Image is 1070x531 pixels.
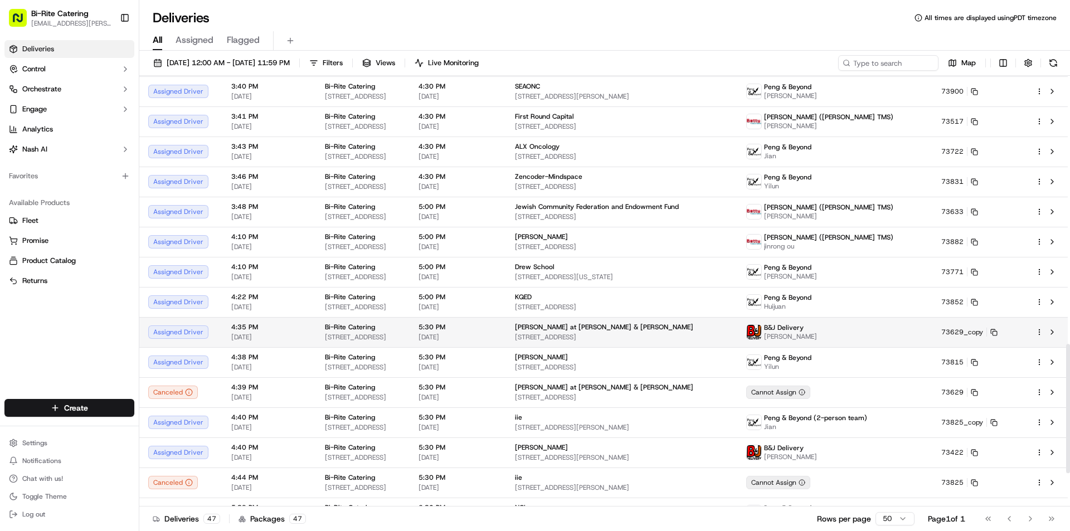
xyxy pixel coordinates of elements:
[764,353,811,362] span: Peng & Beyond
[515,293,532,301] span: KQED
[764,302,811,311] span: Huijuan
[231,323,307,332] span: 4:35 PM
[35,173,90,182] span: [PERSON_NAME]
[515,272,729,281] span: [STREET_ADDRESS][US_STATE]
[325,172,375,181] span: Bi-Rite Catering
[419,473,497,482] span: 5:30 PM
[231,383,307,392] span: 4:39 PM
[515,242,729,251] span: [STREET_ADDRESS]
[515,172,582,181] span: Zencoder-Mindspace
[747,235,761,249] img: betty.jpg
[231,182,307,191] span: [DATE]
[747,84,761,99] img: profile_peng_cartwheel.jpg
[22,510,45,519] span: Log out
[941,147,964,156] span: 73722
[22,173,31,182] img: 1736555255976-a54dd68f-1ca7-489b-9aae-adbdc363a1c4
[747,505,761,520] img: profile_peng_cartwheel.jpg
[515,303,729,311] span: [STREET_ADDRESS]
[941,147,978,156] button: 73722
[4,194,134,212] div: Available Products
[325,272,401,281] span: [STREET_ADDRESS]
[325,363,401,372] span: [STREET_ADDRESS]
[231,443,307,452] span: 4:40 PM
[304,55,348,71] button: Filters
[419,453,497,462] span: [DATE]
[941,418,983,427] span: 73825_copy
[419,142,497,151] span: 4:30 PM
[231,262,307,271] span: 4:10 PM
[4,435,134,451] button: Settings
[231,453,307,462] span: [DATE]
[231,242,307,251] span: [DATE]
[231,483,307,492] span: [DATE]
[515,212,729,221] span: [STREET_ADDRESS]
[227,33,260,47] span: Flagged
[325,293,375,301] span: Bi-Rite Catering
[22,249,85,260] span: Knowledge Base
[4,506,134,522] button: Log out
[325,262,375,271] span: Bi-Rite Catering
[325,303,401,311] span: [STREET_ADDRESS]
[419,443,497,452] span: 5:30 PM
[419,262,497,271] span: 5:00 PM
[22,439,47,447] span: Settings
[148,476,198,489] button: Canceled
[231,172,307,181] span: 3:46 PM
[11,250,20,259] div: 📗
[231,272,307,281] span: [DATE]
[764,362,811,371] span: Yilun
[231,212,307,221] span: [DATE]
[231,413,307,422] span: 4:40 PM
[148,386,198,399] div: Canceled
[941,177,964,186] span: 73831
[11,106,31,126] img: 1736555255976-a54dd68f-1ca7-489b-9aae-adbdc363a1c4
[4,489,134,504] button: Toggle Theme
[764,143,811,152] span: Peng & Beyond
[943,55,981,71] button: Map
[22,203,31,212] img: 1736555255976-a54dd68f-1ca7-489b-9aae-adbdc363a1c4
[419,423,497,432] span: [DATE]
[941,358,978,367] button: 73815
[231,473,307,482] span: 4:44 PM
[764,173,811,182] span: Peng & Beyond
[419,152,497,161] span: [DATE]
[231,82,307,91] span: 3:40 PM
[764,233,893,242] span: [PERSON_NAME] ([PERSON_NAME] TMS)
[189,110,203,123] button: Start new chat
[515,232,568,241] span: [PERSON_NAME]
[11,11,33,33] img: Nash
[941,448,978,457] button: 73422
[941,177,978,186] button: 73831
[419,122,497,131] span: [DATE]
[515,443,568,452] span: [PERSON_NAME]
[325,473,375,482] span: Bi-Rite Catering
[239,513,306,524] div: Packages
[31,19,111,28] span: [EMAIL_ADDRESS][PERSON_NAME][DOMAIN_NAME]
[419,112,497,121] span: 4:30 PM
[941,207,978,216] button: 73633
[231,92,307,101] span: [DATE]
[94,250,103,259] div: 💻
[176,33,213,47] span: Assigned
[231,232,307,241] span: 4:10 PM
[515,142,560,151] span: ALX Oncology
[325,82,375,91] span: Bi-Rite Catering
[515,423,729,432] span: [STREET_ADDRESS][PERSON_NAME]
[357,55,400,71] button: Views
[9,256,130,266] a: Product Catalog
[746,476,810,489] div: Cannot Assign
[11,162,29,180] img: Liam S.
[11,45,203,62] p: Welcome 👋
[941,207,964,216] span: 73633
[22,276,47,286] span: Returns
[419,232,497,241] span: 5:00 PM
[941,298,964,306] span: 73852
[764,413,867,422] span: Peng & Beyond (2-person team)
[817,513,871,524] p: Rows per page
[764,504,811,513] span: Peng & Beyond
[231,353,307,362] span: 4:38 PM
[289,514,306,524] div: 47
[323,58,343,68] span: Filters
[747,355,761,369] img: profile_peng_cartwheel.jpg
